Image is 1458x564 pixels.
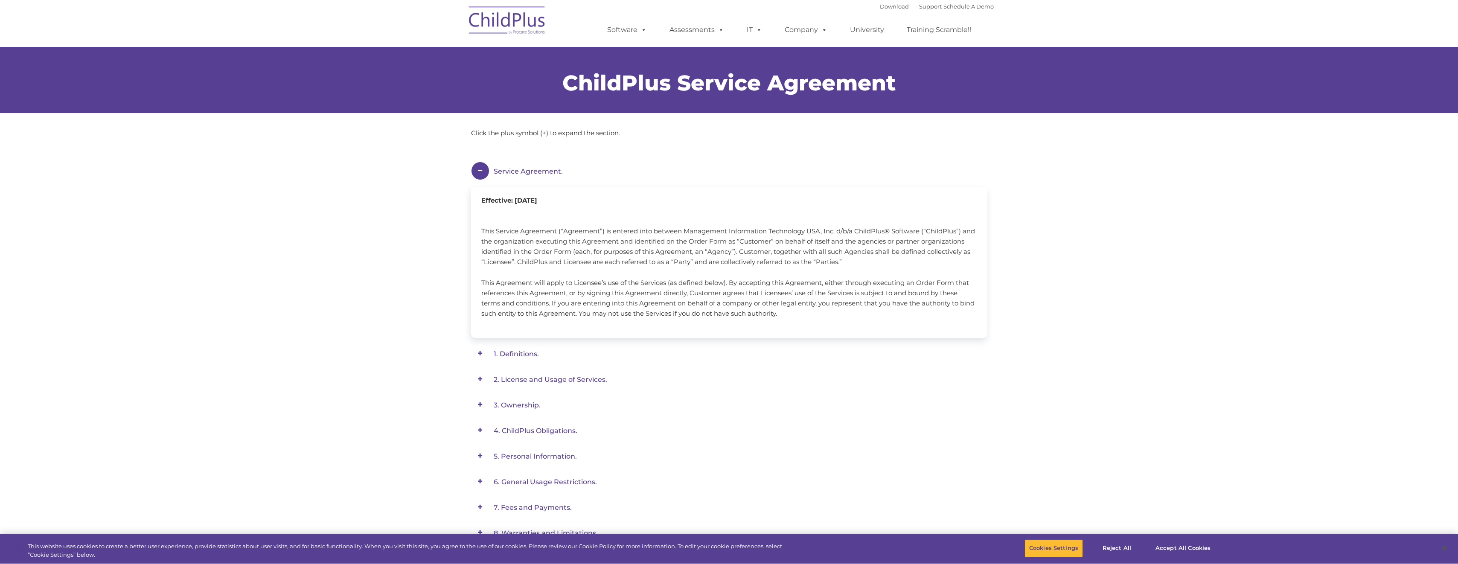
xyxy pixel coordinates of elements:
[943,3,994,10] a: Schedule A Demo
[494,503,572,512] span: 7. Fees and Payments.
[1435,539,1454,558] button: Close
[898,21,980,38] a: Training Scramble!!
[494,350,539,358] span: 1. Definitions.
[776,21,836,38] a: Company
[481,196,537,204] b: Effective: [DATE]
[494,167,563,175] span: Service Agreement.
[481,226,977,267] p: This Service Agreement (“Agreement”) is entered into between Management Information Technology US...
[465,0,550,43] img: ChildPlus by Procare Solutions
[1024,539,1083,557] button: Cookies Settings
[919,3,942,10] a: Support
[28,542,802,559] div: This website uses cookies to create a better user experience, provide statistics about user visit...
[880,3,994,10] font: |
[1090,539,1144,557] button: Reject All
[471,128,987,138] p: Click the plus symbol (+) to expand the section.
[494,401,541,409] span: 3. Ownership.
[562,70,896,96] span: ChildPlus Service Agreement
[599,21,655,38] a: Software
[661,21,733,38] a: Assessments
[880,3,909,10] a: Download
[738,21,771,38] a: IT
[494,529,598,537] span: 8. Warranties and Limitations.
[494,478,597,486] span: 6. General Usage Restrictions.
[494,427,577,435] span: 4. ChildPlus Obligations.
[1151,539,1215,557] button: Accept All Cookies
[481,278,977,319] p: This Agreement will apply to Licensee’s use of the Services (as defined below). By accepting this...
[494,375,607,384] span: 2. License and Usage of Services.
[841,21,893,38] a: University
[494,452,577,460] span: 5. Personal Information.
